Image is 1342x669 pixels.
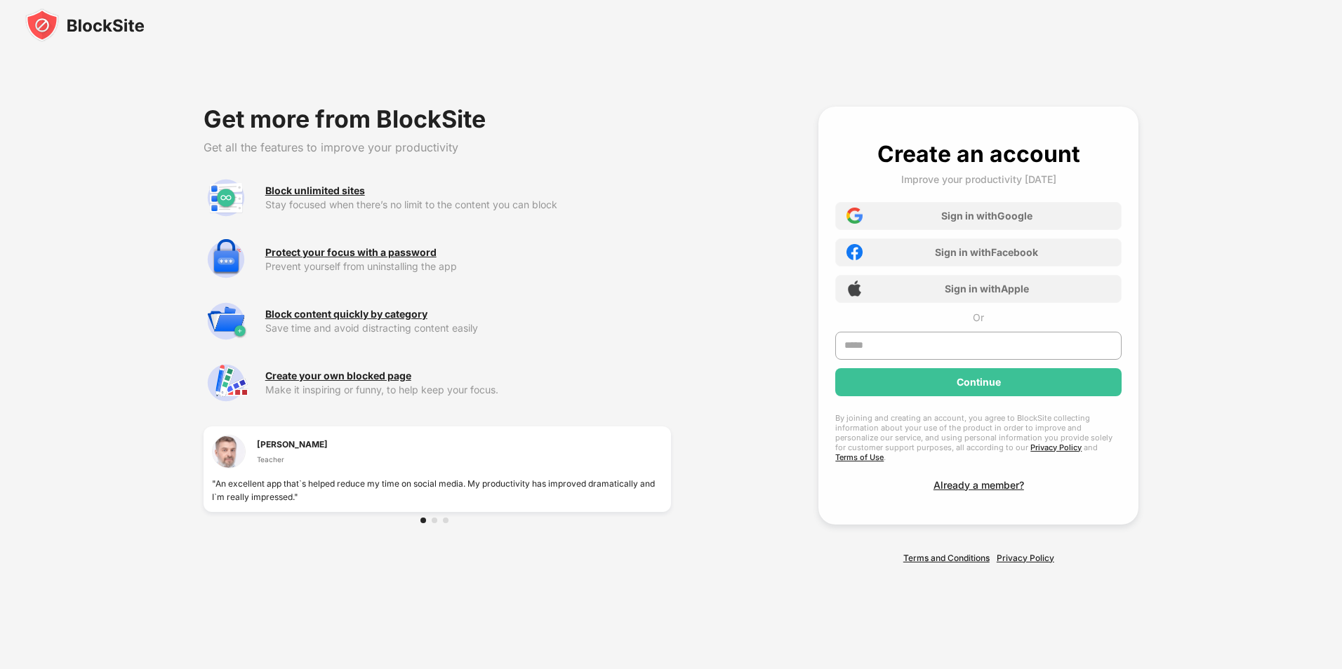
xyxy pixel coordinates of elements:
[265,247,437,258] div: Protect your focus with a password
[835,413,1122,462] div: By joining and creating an account, you agree to BlockSite collecting information about your use ...
[257,438,328,451] div: [PERSON_NAME]
[265,185,365,196] div: Block unlimited sites
[265,323,671,334] div: Save time and avoid distracting content easily
[901,173,1056,185] div: Improve your productivity [DATE]
[945,283,1029,295] div: Sign in with Apple
[973,311,984,323] div: Or
[204,299,248,344] img: premium-category.svg
[212,435,246,468] img: testimonial-1.jpg
[265,384,671,396] div: Make it inspiring or funny, to help keep your focus.
[997,553,1054,563] a: Privacy Policy
[265,261,671,272] div: Prevent yourself from uninstalling the app
[877,140,1080,168] div: Create an account
[846,208,863,224] img: google-icon.png
[846,281,863,297] img: apple-icon.png
[265,370,411,381] div: Create your own blocked page
[265,199,671,210] div: Stay focused when there’s no limit to the content you can block
[835,452,884,462] a: Terms of Use
[257,454,328,465] div: Teacher
[204,140,671,154] div: Get all the features to improve your productivity
[265,309,427,320] div: Block content quickly by category
[1030,442,1082,452] a: Privacy Policy
[957,377,1001,388] div: Continue
[903,553,990,563] a: Terms and Conditions
[934,479,1024,491] div: Already a member?
[935,246,1038,258] div: Sign in with Facebook
[204,237,248,282] img: premium-password-protection.svg
[212,477,663,504] div: "An excellent app that`s helped reduce my time on social media. My productivity has improved dram...
[25,8,145,42] img: blocksite-icon-black.svg
[204,107,671,132] div: Get more from BlockSite
[204,175,248,220] img: premium-unlimited-blocklist.svg
[941,210,1032,222] div: Sign in with Google
[204,360,248,405] img: premium-customize-block-page.svg
[846,244,863,260] img: facebook-icon.png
